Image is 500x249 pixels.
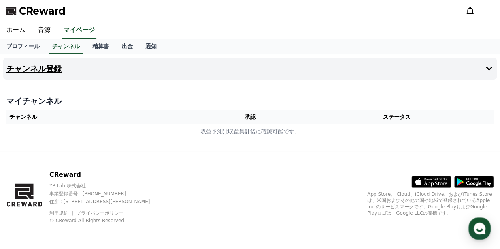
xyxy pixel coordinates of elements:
[117,195,136,202] span: Settings
[115,39,139,54] a: 出金
[367,191,494,216] p: App Store、iCloud、iCloud Drive、およびiTunes Storeは、米国およびその他の国や地域で登録されているApple Inc.のサービスマークです。Google P...
[49,191,164,197] p: 事業登録番号 : [PHONE_NUMBER]
[6,64,62,73] h4: チャンネル登録
[2,183,52,203] a: Home
[20,195,34,202] span: Home
[19,5,66,17] span: CReward
[49,183,164,189] p: YP Lab 株式会社
[49,217,164,224] p: © CReward All Rights Reserved.
[76,210,124,216] a: プライバシーポリシー
[6,95,494,107] h4: マイチャンネル
[6,5,66,17] a: CReward
[200,110,300,124] th: 承認
[86,39,115,54] a: 精算書
[49,170,164,180] p: CReward
[49,198,164,205] p: 住所 : [STREET_ADDRESS][PERSON_NAME]
[66,196,89,202] span: Messages
[6,110,200,124] th: チャンネル
[300,110,494,124] th: ステータス
[6,124,494,139] td: 収益予測は収益集計後に確認可能です。
[139,39,163,54] a: 通知
[49,39,83,54] a: チャンネル
[52,183,102,203] a: Messages
[62,22,96,39] a: マイページ
[3,58,497,80] button: チャンネル登録
[32,22,57,39] a: 音源
[49,210,74,216] a: 利用規約
[102,183,152,203] a: Settings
